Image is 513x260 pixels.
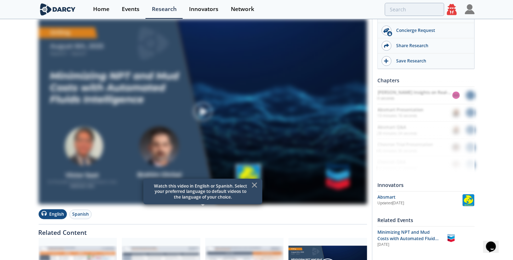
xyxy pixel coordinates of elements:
[152,6,177,12] div: Research
[189,6,218,12] div: Innovators
[377,200,462,206] div: Updated [DATE]
[231,6,254,12] div: Network
[147,181,259,202] p: Watch this video in English or Spanish. Select your preferred language to default videos to the l...
[377,194,475,206] a: Absmart Updated[DATE] Absmart
[445,232,457,244] img: Chevron
[193,102,213,122] img: play-chapters-gray.svg
[385,3,444,16] input: Advanced Search
[462,194,475,206] img: Absmart
[93,6,109,12] div: Home
[39,19,367,204] img: Video Content
[392,27,471,34] div: Concierge Request
[377,214,475,226] div: Related Events
[483,232,506,253] iframe: chat widget
[39,209,67,219] button: English
[39,3,77,16] img: logo-wide.svg
[377,179,475,191] div: Innovators
[377,194,462,200] div: Absmart
[392,58,471,64] div: Save Research
[392,43,471,49] div: Share Research
[39,225,367,236] div: Related Content
[377,242,440,248] div: [DATE]
[465,4,475,14] img: Profile
[377,229,475,248] a: Minimizing NPT and Mud Costs with Automated Fluids Intelligence [DATE] Chevron
[69,210,92,219] button: Spanish
[377,229,439,248] span: Minimizing NPT and Mud Costs with Automated Fluids Intelligence
[122,6,139,12] div: Events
